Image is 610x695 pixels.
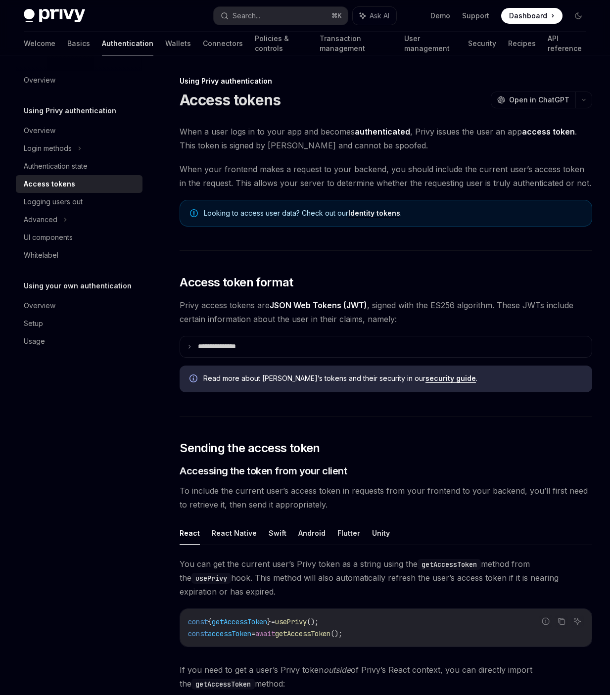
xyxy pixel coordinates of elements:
strong: access token [522,127,575,137]
span: await [255,629,275,638]
span: When your frontend makes a request to your backend, you should include the current user’s access ... [180,162,592,190]
span: = [271,617,275,626]
span: Open in ChatGPT [509,95,569,105]
a: Logging users out [16,193,142,211]
img: dark logo [24,9,85,23]
a: Wallets [165,32,191,55]
em: outside [324,665,351,675]
div: Setup [24,318,43,329]
div: Access tokens [24,178,75,190]
div: Usage [24,335,45,347]
span: Accessing the token from your client [180,464,347,478]
div: Using Privy authentication [180,76,592,86]
a: Welcome [24,32,55,55]
div: Logging users out [24,196,83,208]
code: usePrivy [191,573,231,584]
span: = [251,629,255,638]
a: Whitelabel [16,246,142,264]
span: Read more about [PERSON_NAME]’s tokens and their security in our . [203,373,582,383]
span: Looking to access user data? Check out our . [204,208,582,218]
button: Swift [269,521,286,545]
a: API reference [548,32,586,55]
a: Identity tokens [348,209,400,218]
svg: Note [190,209,198,217]
span: getAccessToken [212,617,267,626]
a: Recipes [508,32,536,55]
button: Copy the contents from the code block [555,615,568,628]
div: Search... [233,10,260,22]
div: UI components [24,232,73,243]
a: Support [462,11,489,21]
a: Authentication [102,32,153,55]
span: When a user logs in to your app and becomes , Privy issues the user an app . This token is signed... [180,125,592,152]
a: Overview [16,71,142,89]
button: Ask AI [353,7,396,25]
h5: Using your own authentication [24,280,132,292]
a: User management [404,32,456,55]
h5: Using Privy authentication [24,105,116,117]
div: Authentication state [24,160,88,172]
div: Login methods [24,142,72,154]
span: If you need to get a user’s Privy token of Privy’s React context, you can directly import the met... [180,663,592,691]
code: getAccessToken [191,679,255,690]
span: Privy access tokens are , signed with the ES256 algorithm. These JWTs include certain information... [180,298,592,326]
a: Policies & controls [255,32,308,55]
button: Ask AI [571,615,584,628]
button: Unity [372,521,390,545]
span: accessToken [208,629,251,638]
strong: authenticated [355,127,410,137]
span: Dashboard [509,11,547,21]
div: Overview [24,125,55,137]
code: getAccessToken [418,559,481,570]
a: Connectors [203,32,243,55]
a: Usage [16,332,142,350]
span: ⌘ K [331,12,342,20]
span: (); [307,617,319,626]
span: { [208,617,212,626]
span: Access token format [180,275,293,290]
button: Android [298,521,326,545]
span: } [267,617,271,626]
a: Access tokens [16,175,142,193]
svg: Info [189,374,199,384]
span: (); [330,629,342,638]
a: Dashboard [501,8,563,24]
div: Overview [24,74,55,86]
button: Toggle dark mode [570,8,586,24]
h1: Access tokens [180,91,281,109]
span: To include the current user’s access token in requests from your frontend to your backend, you’ll... [180,484,592,511]
a: Overview [16,297,142,315]
span: usePrivy [275,617,307,626]
a: JSON Web Tokens (JWT) [270,300,367,311]
button: Flutter [337,521,360,545]
span: You can get the current user’s Privy token as a string using the method from the hook. This metho... [180,557,592,599]
div: Advanced [24,214,57,226]
span: Ask AI [370,11,389,21]
a: UI components [16,229,142,246]
div: Overview [24,300,55,312]
button: React Native [212,521,257,545]
div: Whitelabel [24,249,58,261]
a: Demo [430,11,450,21]
span: const [188,629,208,638]
a: Authentication state [16,157,142,175]
button: Report incorrect code [539,615,552,628]
button: React [180,521,200,545]
a: Overview [16,122,142,139]
a: Transaction management [320,32,393,55]
span: getAccessToken [275,629,330,638]
button: Open in ChatGPT [491,92,575,108]
button: Search...⌘K [214,7,347,25]
span: Sending the access token [180,440,320,456]
span: const [188,617,208,626]
a: Setup [16,315,142,332]
a: Basics [67,32,90,55]
a: security guide [425,374,476,383]
a: Security [468,32,496,55]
